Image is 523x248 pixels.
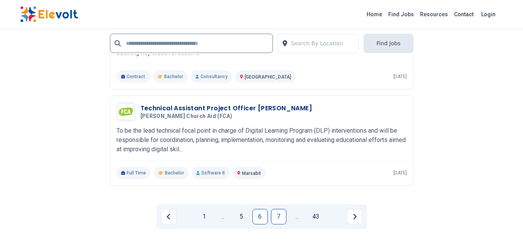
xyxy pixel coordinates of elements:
[20,6,78,22] img: Elevolt
[117,70,150,83] p: Contract
[245,74,291,80] span: [GEOGRAPHIC_DATA]
[117,167,151,179] p: Full Time
[141,104,312,113] h3: Technical Assistant Project Officer [PERSON_NAME]
[117,126,407,154] p: To be the lead technical focal point in charge of Digital Learning Program (DLP) interventions an...
[393,170,407,176] p: [DATE]
[477,7,500,22] a: Login
[215,209,231,224] a: Jump backward
[197,209,212,224] a: Page 1
[364,8,385,21] a: Home
[192,167,230,179] p: Software It
[451,8,477,21] a: Contact
[393,74,407,80] p: [DATE]
[234,209,249,224] a: Page 5
[252,209,268,224] a: Page 6 is your current page
[308,209,324,224] a: Page 43
[161,209,362,224] ul: Pagination
[141,113,233,120] span: [PERSON_NAME] Church Aid (FCA)
[191,70,232,83] p: Consultancy
[165,170,184,176] span: Bachelor
[117,102,407,179] a: Finn Church Aid (FCA)Technical Assistant Project Officer [PERSON_NAME][PERSON_NAME] Church Aid (F...
[242,171,261,176] span: Marsabit
[347,209,362,224] a: Next page
[118,104,134,119] img: Finn Church Aid (FCA)
[484,211,523,248] iframe: Chat Widget
[364,34,413,53] button: Find Jobs
[164,74,183,80] span: Bachelor
[290,209,305,224] a: Jump forward
[271,209,286,224] a: Page 7
[161,209,177,224] a: Previous page
[385,8,417,21] a: Find Jobs
[417,8,451,21] a: Resources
